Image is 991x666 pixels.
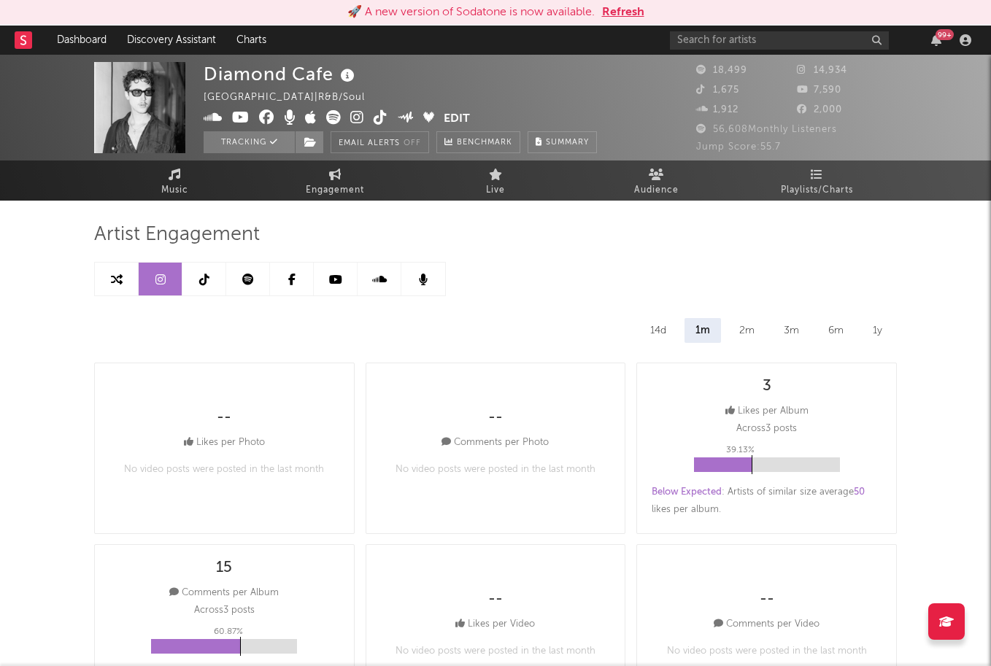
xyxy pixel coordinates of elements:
[773,318,810,343] div: 3m
[696,142,781,152] span: Jump Score: 55.7
[396,461,595,479] p: No video posts were posted in the last month
[226,26,277,55] a: Charts
[854,487,865,497] span: 50
[670,31,889,50] input: Search for artists
[931,34,941,46] button: 99+
[331,131,429,153] button: Email AlertsOff
[441,434,549,452] div: Comments per Photo
[696,85,739,95] span: 1,675
[488,409,503,427] div: --
[725,403,809,420] div: Likes per Album
[94,160,255,201] a: Music
[214,623,243,640] p: 60.87 %
[685,318,721,343] div: 1m
[169,584,279,602] div: Comments per Album
[161,182,188,199] span: Music
[634,182,679,199] span: Audience
[696,66,747,75] span: 18,499
[255,160,415,201] a: Engagement
[728,318,766,343] div: 2m
[797,85,841,95] span: 7,590
[444,110,470,128] button: Edit
[184,434,265,452] div: Likes per Photo
[546,139,589,147] span: Summary
[652,484,882,519] div: : Artists of similar size average likes per album .
[396,643,595,660] p: No video posts were posted in the last month
[94,226,260,244] span: Artist Engagement
[204,89,382,107] div: [GEOGRAPHIC_DATA] | R&B/Soul
[217,409,231,427] div: --
[194,602,255,619] p: Across 3 posts
[124,461,324,479] p: No video posts were posted in the last month
[797,66,847,75] span: 14,934
[436,131,520,153] a: Benchmark
[528,131,597,153] button: Summary
[457,134,512,152] span: Benchmark
[696,125,837,134] span: 56,608 Monthly Listeners
[862,318,893,343] div: 1y
[488,591,503,608] div: --
[204,131,295,153] button: Tracking
[576,160,736,201] a: Audience
[639,318,677,343] div: 14d
[817,318,855,343] div: 6m
[204,62,358,86] div: Diamond Cafe
[714,616,820,633] div: Comments per Video
[936,29,954,40] div: 99 +
[696,105,739,115] span: 1,912
[486,182,505,199] span: Live
[736,160,897,201] a: Playlists/Charts
[602,4,644,21] button: Refresh
[347,4,595,21] div: 🚀 A new version of Sodatone is now available.
[781,182,853,199] span: Playlists/Charts
[667,643,867,660] p: No video posts were posted in the last month
[455,616,535,633] div: Likes per Video
[652,487,722,497] span: Below Expected
[117,26,226,55] a: Discovery Assistant
[404,139,421,147] em: Off
[415,160,576,201] a: Live
[760,591,774,608] div: --
[736,420,797,438] p: Across 3 posts
[216,559,232,577] div: 15
[797,105,842,115] span: 2,000
[726,441,755,459] p: 39.13 %
[47,26,117,55] a: Dashboard
[306,182,364,199] span: Engagement
[763,378,771,395] div: 3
